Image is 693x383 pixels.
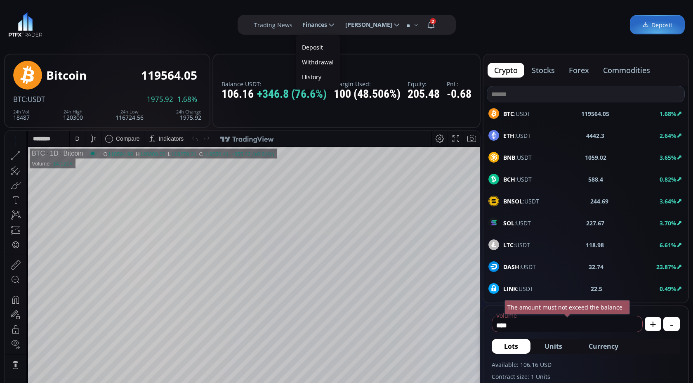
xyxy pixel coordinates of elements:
span: Finances [297,17,327,33]
span: BTC [13,95,26,104]
div: 1d [93,362,100,369]
div: 24h Vol. [13,109,31,114]
div: 119564.05 [141,69,197,82]
span: 1.68% [177,96,197,103]
button: crypto [488,63,524,78]
span: Units [544,341,562,351]
button: Currency [576,339,631,354]
div: 120300.00 [135,20,160,26]
div: C [194,20,198,26]
div: 3m [54,362,61,369]
b: 1059.02 [585,153,606,162]
button: Lots [492,339,530,354]
label: Trading News [254,21,292,29]
label: Balance USDT: [222,81,327,87]
div: 18487 [13,109,31,121]
div: auto [459,362,470,369]
button: - [663,317,680,331]
div: Market open [84,19,92,26]
b: 4442.3 [586,131,604,140]
b: 118.98 [586,241,604,249]
div: Volume [27,30,45,36]
a: History [298,71,338,83]
div: 5y [30,362,36,369]
div: 106.16 [222,88,327,101]
b: DASH [503,263,519,271]
b: BNSOL [503,197,523,205]
div: 100 (48.506%) [334,88,401,101]
b: 227.67 [586,219,604,227]
div: Hide Drawings Toolbar [19,338,23,349]
label: Available: 106.16 USD [492,360,680,369]
label: Equity: [408,81,440,87]
div: -0.68 [447,88,471,101]
div: 24h Change [176,109,201,114]
div: 1m [67,362,75,369]
b: 6.61% [660,241,676,249]
span: :USDT [503,197,539,206]
span: :USDT [503,175,532,184]
div: Toggle Percentage [431,357,443,373]
b: SOL [503,219,514,227]
div: Bitcoin [46,69,87,82]
div: 1D [40,19,53,26]
div: The amount must not exceed the balance [504,300,630,314]
div: 14.121K [48,30,68,36]
span: 2 [430,18,436,24]
label: Contract size: 1 Units [492,372,680,381]
span: Deposit [642,21,672,29]
div: Toggle Auto Scale [456,357,473,373]
div: Compare [111,5,135,11]
div: L [163,20,166,26]
b: BNB [503,154,515,161]
b: 244.69 [590,197,608,206]
button: forex [562,63,596,78]
div: O [98,20,103,26]
b: 3.70% [660,219,676,227]
div: 118594.99 [103,20,128,26]
span: :USDT [503,241,530,249]
b: BCH [503,175,515,183]
span: :USDT [503,219,531,227]
button: 17:03:09 (UTC) [378,357,423,373]
b: 0.49% [660,285,676,293]
b: 22.5 [591,284,602,293]
b: 0.82% [660,175,676,183]
label: Withdrawal [298,56,338,69]
div: log [445,362,453,369]
button: Units [532,339,575,354]
div: 118279.31 [166,20,191,26]
div: 119550.41 [198,20,224,26]
span: +346.8 (76.6%) [257,88,327,101]
div: D [70,5,74,11]
div: Toggle Log Scale [443,357,456,373]
button: stocks [525,63,561,78]
span: :USDT [26,95,45,104]
div: 205.48 [408,88,440,101]
div: +955.42 (+0.81%) [226,20,269,26]
b: 2.64% [660,132,676,139]
span: 17:03:09 (UTC) [381,362,420,369]
div: 116724.56 [115,109,144,121]
div: 5d [81,362,88,369]
span: :USDT [503,284,533,293]
a: Deposit [298,41,338,54]
b: 3.65% [660,154,676,161]
b: ETH [503,132,514,139]
label: PnL: [447,81,471,87]
div: 120300 [63,109,83,121]
span: :USDT [503,153,532,162]
a: Deposit [630,15,685,35]
b: LINK [503,285,517,293]
span: :USDT [503,262,536,271]
div:  [7,110,14,118]
b: 3.64% [660,197,676,205]
b: 588.4 [588,175,603,184]
div: Bitcoin [53,19,78,26]
div: 24h High [63,109,83,114]
b: 32.74 [589,262,603,271]
img: LOGO [8,12,42,37]
span: Lots [504,341,518,351]
span: [PERSON_NAME] [339,17,392,33]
